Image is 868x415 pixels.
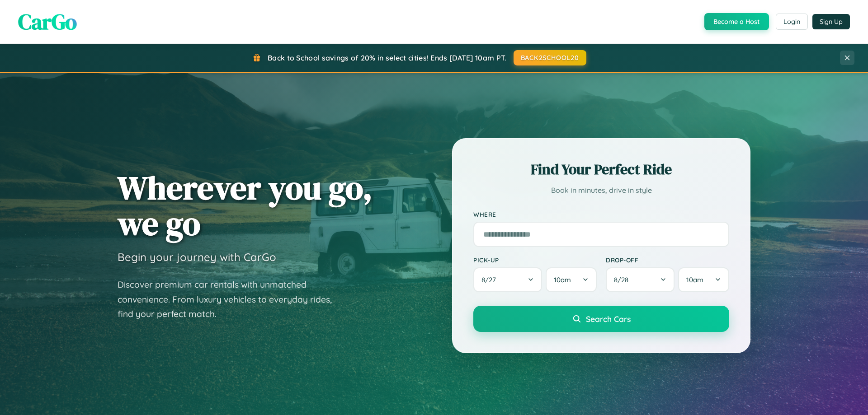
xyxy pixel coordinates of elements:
span: 10am [554,275,571,284]
button: 10am [546,267,597,292]
p: Discover premium car rentals with unmatched convenience. From luxury vehicles to everyday rides, ... [118,277,344,322]
h2: Find Your Perfect Ride [473,159,729,179]
span: 8 / 27 [481,275,500,284]
span: Back to School savings of 20% in select cities! Ends [DATE] 10am PT. [268,53,506,62]
label: Where [473,210,729,218]
span: CarGo [18,7,77,37]
span: Search Cars [586,314,631,324]
button: Become a Host [704,13,769,30]
button: BACK2SCHOOL20 [514,50,586,65]
label: Pick-up [473,256,597,264]
h1: Wherever you go, we go [118,170,373,241]
span: 10am [686,275,703,284]
label: Drop-off [606,256,729,264]
p: Book in minutes, drive in style [473,184,729,197]
button: Login [776,14,808,30]
span: 8 / 28 [614,275,633,284]
button: 8/28 [606,267,675,292]
h3: Begin your journey with CarGo [118,250,276,264]
button: Search Cars [473,306,729,332]
button: 10am [678,267,729,292]
button: Sign Up [812,14,850,29]
button: 8/27 [473,267,542,292]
